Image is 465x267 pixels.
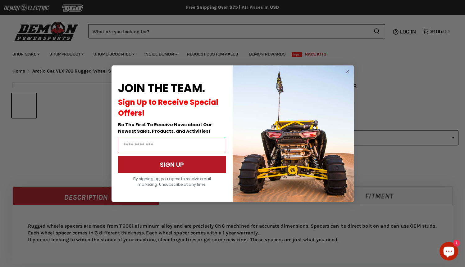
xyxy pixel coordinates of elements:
inbox-online-store-chat: Shopify online store chat [438,242,460,262]
span: JOIN THE TEAM. [118,80,205,96]
span: Be The First To Receive News about Our Newest Sales, Products, and Activities! [118,122,212,134]
span: Sign Up to Receive Special Offers! [118,97,218,118]
button: SIGN UP [118,156,226,173]
input: Email Address [118,138,226,153]
button: Close dialog [344,68,351,76]
img: a9095488-b6e7-41ba-879d-588abfab540b.jpeg [233,65,354,202]
span: By signing up, you agree to receive email marketing. Unsubscribe at any time. [133,176,211,187]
